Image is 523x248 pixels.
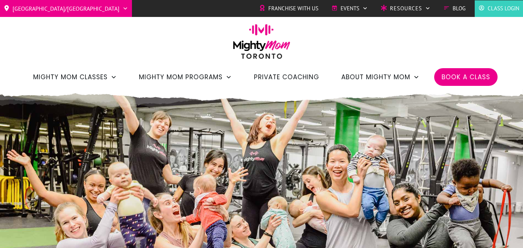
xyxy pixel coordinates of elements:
[453,3,466,14] span: Blog
[381,3,430,14] a: Resources
[390,3,422,14] span: Resources
[341,71,410,83] span: About Mighty Mom
[33,71,117,83] a: Mighty Mom Classes
[488,3,519,14] span: Class Login
[139,71,232,83] a: Mighty Mom Programs
[443,3,466,14] a: Blog
[13,3,119,14] span: [GEOGRAPHIC_DATA]/[GEOGRAPHIC_DATA]
[331,3,368,14] a: Events
[268,3,318,14] span: Franchise with Us
[478,3,519,14] a: Class Login
[442,71,490,83] a: Book a Class
[33,71,108,83] span: Mighty Mom Classes
[229,24,294,64] img: mightymom-logo-toronto
[139,71,223,83] span: Mighty Mom Programs
[259,3,318,14] a: Franchise with Us
[254,71,319,83] a: Private Coaching
[4,3,128,14] a: [GEOGRAPHIC_DATA]/[GEOGRAPHIC_DATA]
[341,71,419,83] a: About Mighty Mom
[341,3,359,14] span: Events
